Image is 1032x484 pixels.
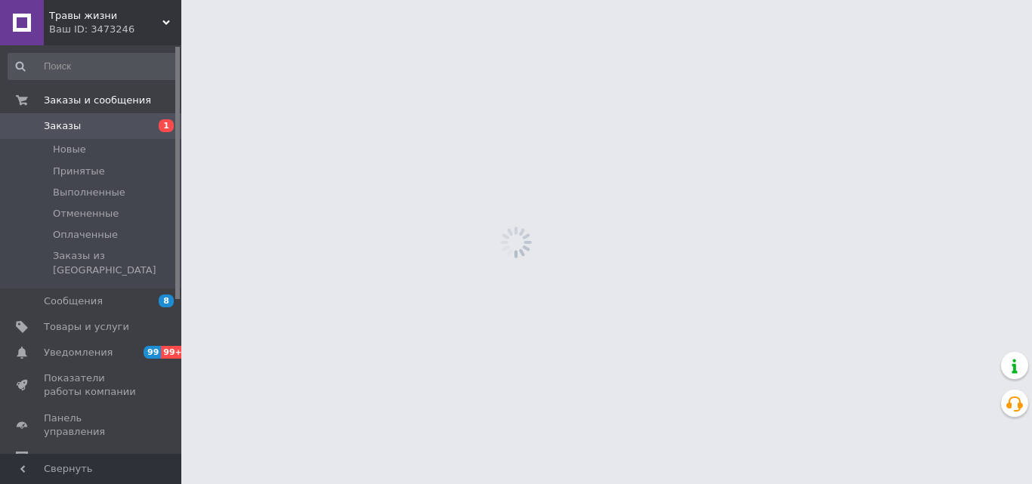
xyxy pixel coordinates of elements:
[161,346,186,359] span: 99+
[53,228,118,242] span: Оплаченные
[44,451,84,464] span: Отзывы
[49,9,162,23] span: Травы жизни
[159,294,174,307] span: 8
[44,412,140,439] span: Панель управления
[44,294,103,308] span: Сообщения
[49,23,181,36] div: Ваш ID: 3473246
[159,119,174,132] span: 1
[53,186,125,199] span: Выполненные
[8,53,178,80] input: Поиск
[144,346,161,359] span: 99
[44,346,113,359] span: Уведомления
[53,249,177,276] span: Заказы из [GEOGRAPHIC_DATA]
[53,207,119,220] span: Отмененные
[44,371,140,399] span: Показатели работы компании
[44,320,129,334] span: Товары и услуги
[44,94,151,107] span: Заказы и сообщения
[44,119,81,133] span: Заказы
[53,143,86,156] span: Новые
[53,165,105,178] span: Принятые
